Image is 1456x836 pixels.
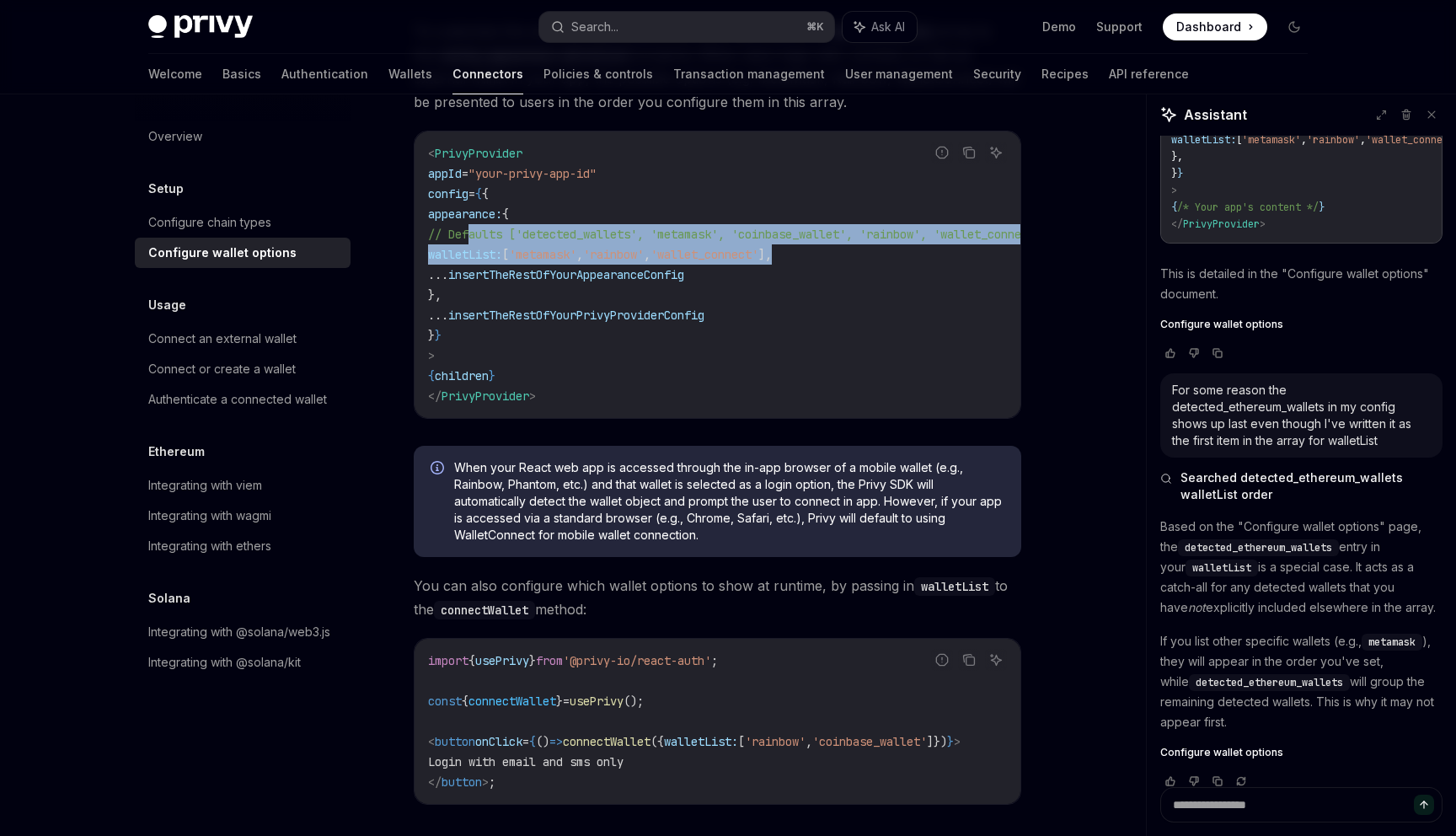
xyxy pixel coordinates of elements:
a: Basics [222,54,261,94]
span: 'rainbow' [745,734,806,749]
span: Login with email and sms only [428,754,624,769]
span: ], [758,247,772,262]
a: API reference [1109,54,1189,94]
span: walletList [1192,561,1251,575]
span: </ [428,774,442,790]
h5: Setup [148,179,184,199]
button: Ask AI [985,649,1007,671]
button: Ask AI [985,142,1007,163]
span: 'coinbase_wallet' [812,734,927,749]
span: = [563,694,570,709]
p: If you list other specific wallets (e.g., ), they will appear in the order you've set, while will... [1160,631,1443,732]
code: walletList [914,577,995,596]
span: { [462,694,468,709]
span: 'metamask' [1242,133,1301,147]
span: connectWallet [468,694,556,709]
span: appId [428,166,462,181]
a: Wallets [388,54,432,94]
h5: Usage [148,295,186,315]
a: Authenticate a connected wallet [135,384,351,415]
span: Assistant [1184,104,1247,125]
span: walletList: [428,247,502,262]
span: { [475,186,482,201]
span: ... [428,308,448,323]
p: Based on the "Configure wallet options" page, the entry in your is a special case. It acts as a c... [1160,517,1443,618]
a: Security [973,54,1021,94]
svg: Info [431,461,447,478]
div: Integrating with ethers [148,536,271,556]
span: = [468,186,475,201]
span: { [529,734,536,749]
a: Configure wallet options [135,238,351,268]
span: Ask AI [871,19,905,35]
div: Integrating with wagmi [148,506,271,526]
a: Overview [135,121,351,152]
span: }, [428,287,442,303]
span: usePrivy [570,694,624,709]
div: Integrating with viem [148,475,262,496]
div: For some reason the detected_ethereum_wallets in my config shows up last even though I've written... [1172,382,1431,449]
span: Configure wallet options [1160,318,1283,331]
span: { [482,186,489,201]
span: PrivyProvider [1183,217,1260,231]
span: "your-privy-app-id" [468,166,597,181]
span: > [1171,184,1177,197]
span: , [644,247,650,262]
span: > [482,774,489,790]
button: Toggle dark mode [1281,13,1308,40]
div: Search... [571,17,618,37]
a: Demo [1042,19,1076,35]
span: () [536,734,549,749]
span: Configure wallet options [1160,746,1283,759]
span: = [462,166,468,181]
span: < [428,734,435,749]
span: , [1301,133,1307,147]
h5: Ethereum [148,442,205,462]
span: You can also configure which wallet options to show at runtime, by passing in to the method: [414,574,1021,621]
em: not [1188,600,1206,614]
span: 'rainbow' [1307,133,1360,147]
a: Policies & controls [543,54,653,94]
span: appearance: [428,206,502,222]
button: Searched detected_ethereum_wallets walletList order [1160,469,1443,503]
a: Support [1096,19,1143,35]
div: Configure chain types [148,212,271,233]
button: Report incorrect code [931,649,953,671]
span: children [435,368,489,383]
span: button [442,774,482,790]
span: import [428,653,468,668]
span: detected_ethereum_wallets [1196,676,1343,689]
span: { [1171,201,1177,214]
span: ; [489,774,495,790]
span: insertTheRestOfYourAppearanceConfig [448,267,684,282]
span: } [947,734,954,749]
span: insertTheRestOfYourPrivyProviderConfig [448,308,704,323]
span: detected_ethereum_wallets [1185,541,1332,555]
span: usePrivy [475,653,529,668]
span: ... [428,267,448,282]
a: Transaction management [673,54,825,94]
div: Overview [148,126,202,147]
a: Integrating with @solana/web3.js [135,617,351,647]
span: < [428,146,435,161]
a: Authentication [281,54,368,94]
span: 'wallet_connect' [650,247,758,262]
span: } [489,368,495,383]
div: Integrating with @solana/web3.js [148,622,330,642]
span: } [556,694,563,709]
span: { [468,653,475,668]
span: 'metamask' [509,247,576,262]
a: Configure chain types [135,207,351,238]
span: (); [624,694,644,709]
span: > [529,389,536,404]
div: Connect or create a wallet [148,359,296,379]
span: ⌘ K [806,20,824,34]
h5: Solana [148,588,190,608]
span: connectWallet [563,734,650,749]
p: This is detailed in the "Configure wallet options" document. [1160,264,1443,304]
span: , [806,734,812,749]
span: [ [738,734,745,749]
span: } [1319,201,1325,214]
a: Integrating with @solana/kit [135,647,351,678]
span: { [502,206,509,222]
